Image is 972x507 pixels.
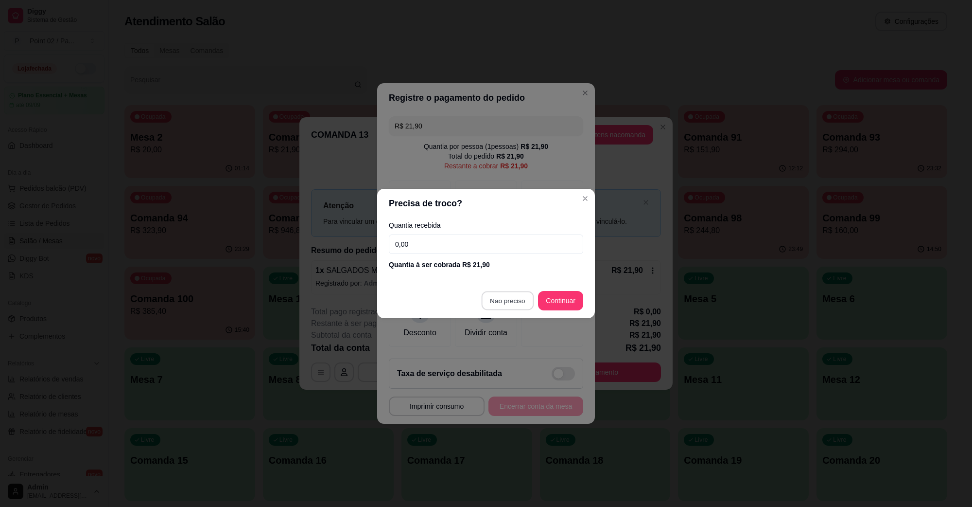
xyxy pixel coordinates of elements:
div: Quantia à ser cobrada R$ 21,90 [389,260,583,270]
button: Close [577,191,593,206]
label: Quantia recebida [389,222,583,229]
header: Precisa de troco? [377,189,595,218]
button: Não preciso [481,291,533,310]
button: Continuar [538,291,583,310]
